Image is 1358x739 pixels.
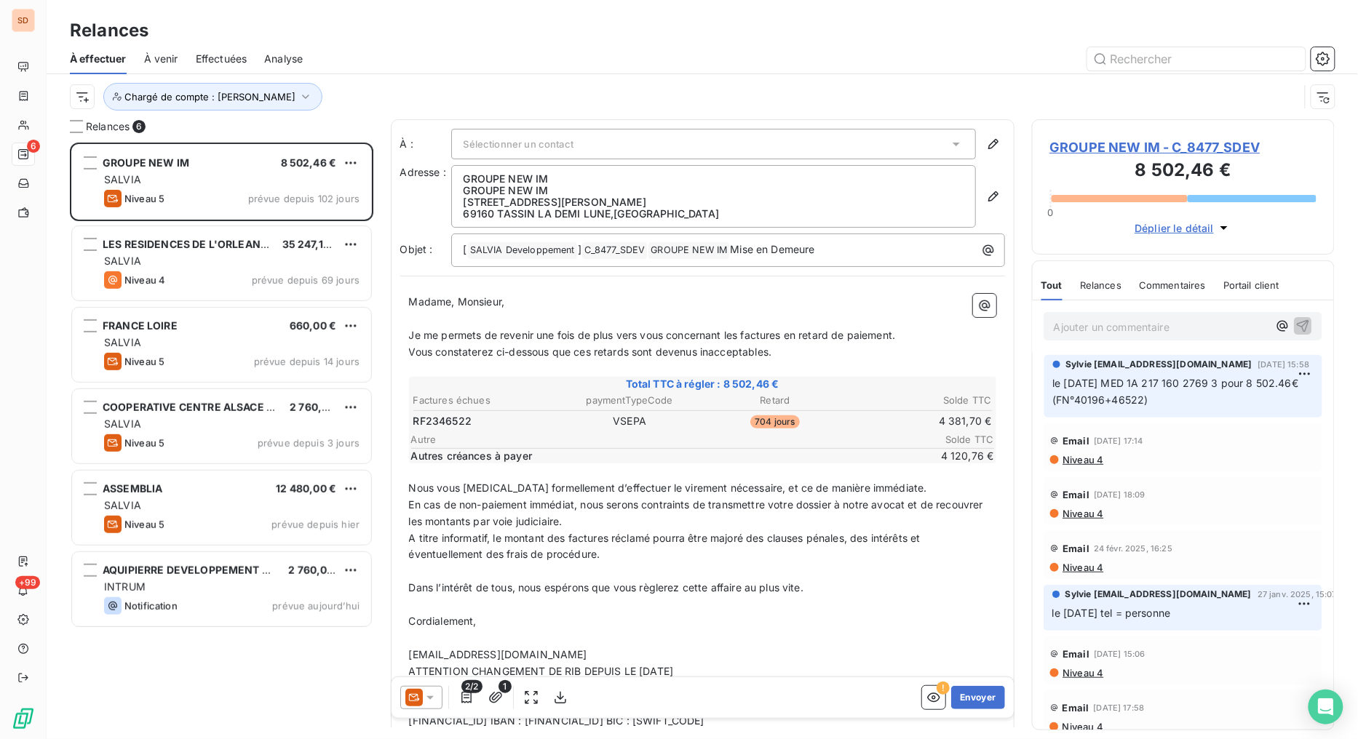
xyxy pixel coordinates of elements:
[1062,667,1104,679] span: Niveau 4
[1062,562,1104,573] span: Niveau 4
[1063,543,1090,554] span: Email
[1130,220,1236,236] button: Déplier le détail
[104,580,146,593] span: INTRUM
[1135,220,1214,236] span: Déplier le détail
[400,166,446,178] span: Adresse :
[461,680,482,693] span: 2/2
[409,482,927,494] span: Nous vous [MEDICAL_DATA] formellement d’effectuer le virement nécessaire, et ce de manière immédi...
[578,243,581,255] span: ]
[272,600,360,612] span: prévue aujourd’hui
[248,193,360,204] span: prévue depuis 102 jours
[70,17,148,44] h3: Relances
[1223,279,1279,291] span: Portail client
[103,401,310,413] span: COOPERATIVE CENTRE ALSACE HABITAT
[499,680,512,693] span: 1
[196,52,247,66] span: Effectuées
[411,434,907,445] span: Autre
[104,173,141,185] span: SALVIA
[468,242,577,259] span: SALVIA Developpement
[103,319,178,332] span: FRANCE LOIRE
[464,138,573,150] span: Sélectionner un contact
[1041,279,1063,291] span: Tout
[464,173,964,185] p: GROUPE NEW IM
[1066,358,1252,371] span: Sylvie [EMAIL_ADDRESS][DOMAIN_NAME]
[1094,650,1145,658] span: [DATE] 15:06
[276,482,336,495] span: 12 480,00 €
[730,243,814,255] span: Mise en Demeure
[104,336,141,348] span: SALVIA
[104,499,141,511] span: SALVIA
[104,418,141,430] span: SALVIA
[1063,648,1090,660] span: Email
[1050,137,1317,157] span: GROUPE NEW IM - C_8477_SDEV
[144,52,178,66] span: À venir
[1139,279,1206,291] span: Commentaires
[951,686,1004,709] button: Envoyer
[1066,588,1252,601] span: Sylvie [EMAIL_ADDRESS][DOMAIN_NAME]
[124,91,295,103] span: Chargé de compte : [PERSON_NAME]
[411,449,904,463] span: Autres créances à payer
[282,238,339,250] span: 35 247,17 €
[258,437,360,449] span: prévue depuis 3 jours
[1063,489,1090,500] span: Email
[103,482,162,495] span: ASSEMBLIA
[1094,436,1143,445] span: [DATE] 17:14
[27,140,40,153] span: 6
[1047,207,1053,218] span: 0
[1094,544,1172,553] span: 24 févr. 2025, 16:25
[12,707,35,730] img: Logo LeanPay
[849,393,993,408] th: Solde TTC
[411,377,994,391] span: Total TTC à régler : 8 502,46 €
[582,242,648,259] span: C_8477_SDEV
[252,274,360,286] span: prévue depuis 69 jours
[750,415,799,428] span: 704 jours
[409,329,896,341] span: Je me permets de revenir une fois de plus vers vous concernant les factures en retard de paiement.
[409,648,587,660] span: [EMAIL_ADDRESS][DOMAIN_NAME]
[703,393,847,408] th: Retard
[413,414,472,428] span: RF2346522
[1062,721,1104,732] span: Niveau 4
[124,356,164,367] span: Niveau 5
[1080,279,1121,291] span: Relances
[464,185,964,196] p: GROUPE NEW IM
[409,532,924,561] span: A titre informatif, le montant des factures réclamé pourra être majoré des clauses pénales, des i...
[409,615,477,627] span: Cordialement,
[124,437,164,449] span: Niveau 5
[288,564,344,576] span: 2 760,00 €
[1258,360,1310,369] span: [DATE] 15:58
[557,413,702,429] td: VSEPA
[409,665,674,677] span: ATTENTION CHANGEMENT DE RIB DEPUIS LE [DATE]
[70,52,127,66] span: À effectuer
[400,243,433,255] span: Objet :
[464,196,964,208] p: [STREET_ADDRESS][PERSON_NAME]
[464,208,964,220] p: 69160 TASSIN LA DEMI LUNE , [GEOGRAPHIC_DATA]
[104,255,141,267] span: SALVIA
[254,356,360,367] span: prévue depuis 14 jours
[103,156,189,169] span: GROUPE NEW IM
[124,600,178,612] span: Notification
[103,83,322,111] button: Chargé de compte : [PERSON_NAME]
[1062,508,1104,519] span: Niveau 4
[271,519,360,530] span: prévue depuis hier
[15,576,40,589] span: +99
[413,393,557,408] th: Factures échues
[648,242,729,259] span: GROUPE NEW IM
[86,119,130,134] span: Relances
[907,449,994,463] span: 4 120,76 €
[1050,157,1317,186] h3: 8 502,46 €
[907,434,994,445] span: Solde TTC
[124,193,164,204] span: Niveau 5
[103,238,277,250] span: LES RESIDENCES DE L'ORLEANAIS
[1087,47,1306,71] input: Rechercher
[281,156,337,169] span: 8 502,46 €
[409,581,803,594] span: Dans l’intérêt de tous, nous espérons que vous règlerez cette affaire au plus vite.
[124,519,164,530] span: Niveau 5
[409,714,704,727] span: [FINANCIAL_ID] IBAN : [FINANCIAL_ID] BIC : [SWIFT_CODE]
[132,120,146,133] span: 6
[1309,690,1343,724] div: Open Intercom Messenger
[557,393,702,408] th: paymentTypeCode
[290,401,345,413] span: 2 760,00 €
[1053,377,1302,406] span: le [DATE] MED 1A 217 160 2769 3 pour 8 502.46€ (FN°40196+46522)
[409,345,772,358] span: Vous constaterez ci-dessous que ces retards sont devenus inacceptables.
[1053,607,1172,619] span: le [DATE] tel = personne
